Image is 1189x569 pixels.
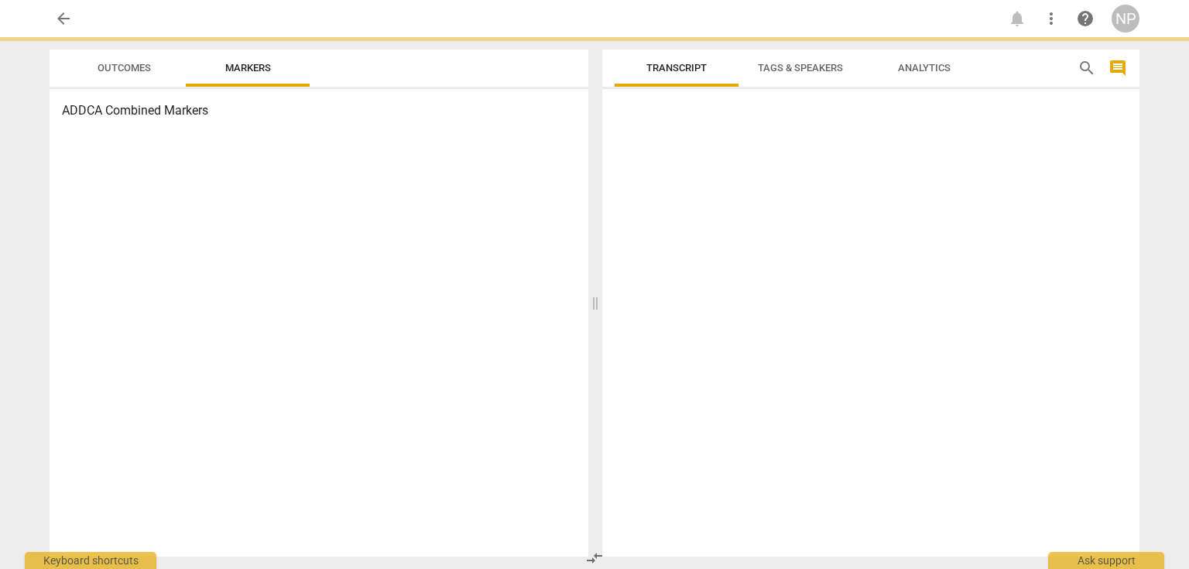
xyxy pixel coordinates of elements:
[1078,59,1096,77] span: search
[54,9,73,28] span: arrow_back
[1048,552,1164,569] div: Ask support
[225,62,271,74] span: Markers
[1076,9,1095,28] span: help
[1071,5,1099,33] a: Help
[1105,56,1130,81] button: Show/Hide comments
[1042,9,1061,28] span: more_vert
[758,62,843,74] span: Tags & Speakers
[25,552,156,569] div: Keyboard shortcuts
[898,62,951,74] span: Analytics
[1074,56,1099,81] button: Search
[62,101,576,120] h3: ADDCA Combined Markers
[98,62,151,74] span: Outcomes
[1112,5,1139,33] button: NP
[646,62,707,74] span: Transcript
[585,549,604,567] span: compare_arrows
[1108,59,1127,77] span: comment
